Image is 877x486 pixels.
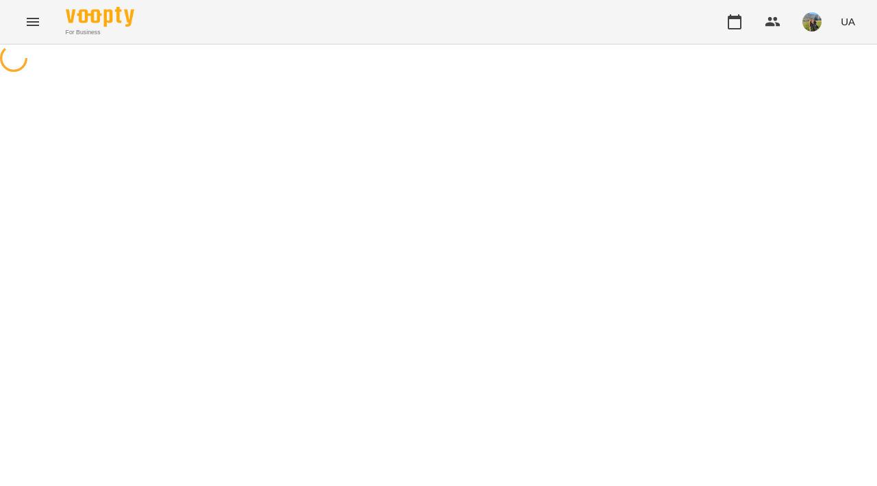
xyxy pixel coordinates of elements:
button: UA [835,9,861,34]
span: For Business [66,28,134,37]
img: f0a73d492ca27a49ee60cd4b40e07bce.jpeg [802,12,822,31]
button: Menu [16,5,49,38]
span: UA [841,14,855,29]
img: Voopty Logo [66,7,134,27]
